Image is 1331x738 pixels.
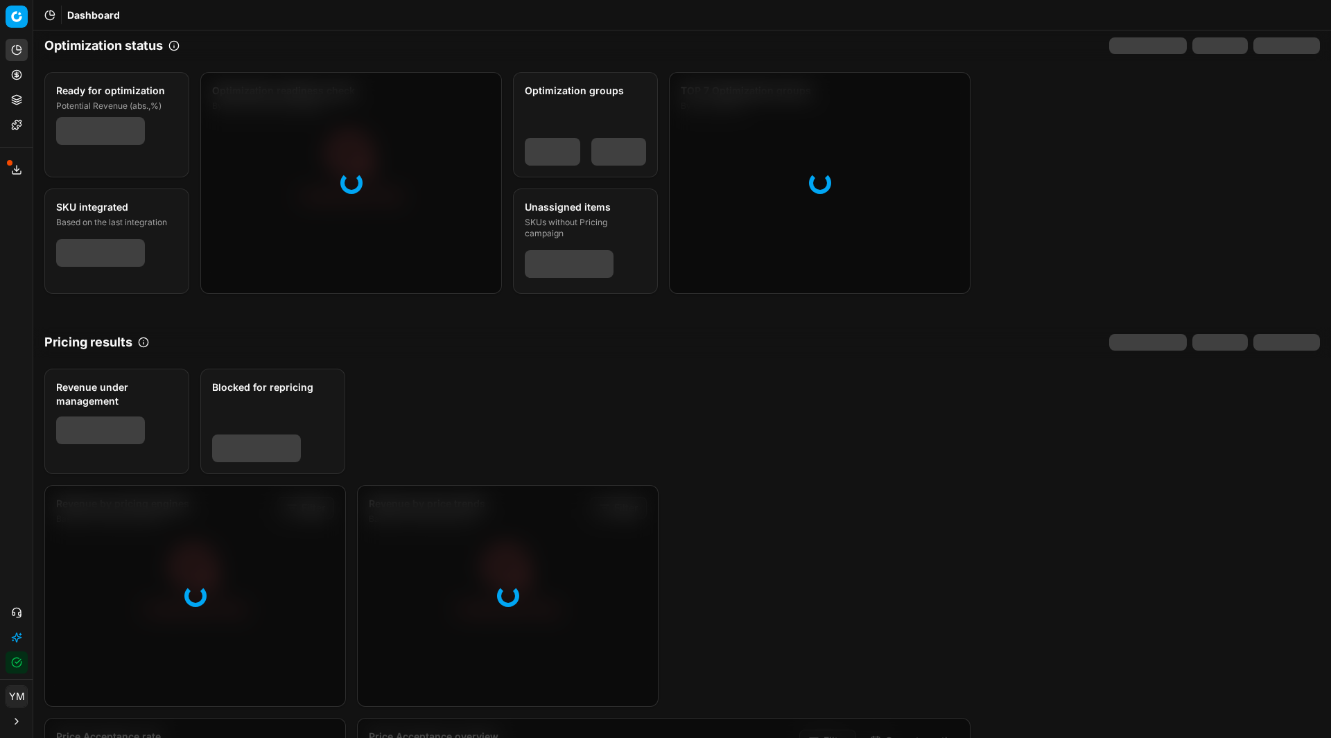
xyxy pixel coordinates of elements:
div: Unassigned items [525,200,643,214]
div: SKUs without Pricing campaign [525,217,643,239]
div: SKU integrated [56,200,175,214]
div: Revenue under management [56,380,175,408]
button: YM [6,685,28,708]
div: Blocked for repricing [212,380,331,394]
h2: Optimization status [44,36,163,55]
nav: breadcrumb [67,8,120,22]
span: Dashboard [67,8,120,22]
h2: Pricing results [44,333,132,352]
span: YM [6,686,27,707]
div: Potential Revenue (abs.,%) [56,100,175,112]
div: Optimization groups [525,84,643,98]
div: Based on the last integration [56,217,175,228]
div: Ready for optimization [56,84,175,98]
